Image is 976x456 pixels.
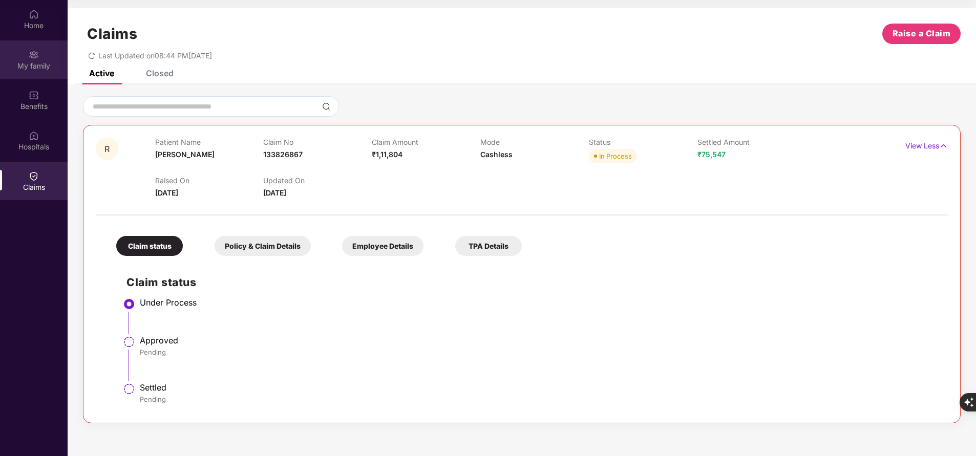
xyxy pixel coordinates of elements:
[155,150,215,159] span: [PERSON_NAME]
[263,188,286,197] span: [DATE]
[697,150,726,159] span: ₹75,547
[140,297,938,308] div: Under Process
[263,150,303,159] span: 133826867
[29,131,39,141] img: svg+xml;base64,PHN2ZyBpZD0iSG9zcGl0YWxzIiB4bWxucz0iaHR0cDovL3d3dy53My5vcmcvMjAwMC9zdmciIHdpZHRoPS...
[480,150,513,159] span: Cashless
[104,145,110,154] span: R
[882,24,961,44] button: Raise a Claim
[455,236,522,256] div: TPA Details
[342,236,423,256] div: Employee Details
[372,138,480,146] p: Claim Amount
[89,68,114,78] div: Active
[155,176,264,185] p: Raised On
[88,51,95,60] span: redo
[322,102,330,111] img: svg+xml;base64,PHN2ZyBpZD0iU2VhcmNoLTMyeDMyIiB4bWxucz0iaHR0cDovL3d3dy53My5vcmcvMjAwMC9zdmciIHdpZH...
[123,336,135,348] img: svg+xml;base64,PHN2ZyBpZD0iU3RlcC1QZW5kaW5nLTMyeDMyIiB4bWxucz0iaHR0cDovL3d3dy53My5vcmcvMjAwMC9zdm...
[599,151,632,161] div: In Process
[29,90,39,100] img: svg+xml;base64,PHN2ZyBpZD0iQmVuZWZpdHMiIHhtbG5zPSJodHRwOi8vd3d3LnczLm9yZy8yMDAwL3N2ZyIgd2lkdGg9Ij...
[155,138,264,146] p: Patient Name
[29,50,39,60] img: svg+xml;base64,PHN2ZyB3aWR0aD0iMjAiIGhlaWdodD0iMjAiIHZpZXdCb3g9IjAgMCAyMCAyMCIgZmlsbD0ibm9uZSIgeG...
[98,51,212,60] span: Last Updated on 08:44 PM[DATE]
[263,138,372,146] p: Claim No
[589,138,697,146] p: Status
[140,395,938,404] div: Pending
[480,138,589,146] p: Mode
[140,382,938,393] div: Settled
[263,176,372,185] p: Updated On
[939,140,948,151] img: svg+xml;base64,PHN2ZyB4bWxucz0iaHR0cDovL3d3dy53My5vcmcvMjAwMC9zdmciIHdpZHRoPSIxNyIgaGVpZ2h0PSIxNy...
[140,335,938,345] div: Approved
[905,138,948,151] p: View Less
[29,9,39,19] img: svg+xml;base64,PHN2ZyBpZD0iSG9tZSIgeG1sbnM9Imh0dHA6Ly93d3cudzMub3JnLzIwMDAvc3ZnIiB3aWR0aD0iMjAiIG...
[87,25,137,42] h1: Claims
[126,274,938,291] h2: Claim status
[140,348,938,357] div: Pending
[29,171,39,181] img: svg+xml;base64,PHN2ZyBpZD0iQ2xhaW0iIHhtbG5zPSJodHRwOi8vd3d3LnczLm9yZy8yMDAwL3N2ZyIgd2lkdGg9IjIwIi...
[123,383,135,395] img: svg+xml;base64,PHN2ZyBpZD0iU3RlcC1QZW5kaW5nLTMyeDMyIiB4bWxucz0iaHR0cDovL3d3dy53My5vcmcvMjAwMC9zdm...
[893,27,951,40] span: Raise a Claim
[123,298,135,310] img: svg+xml;base64,PHN2ZyBpZD0iU3RlcC1BY3RpdmUtMzJ4MzIiIHhtbG5zPSJodHRwOi8vd3d3LnczLm9yZy8yMDAwL3N2Zy...
[146,68,174,78] div: Closed
[215,236,311,256] div: Policy & Claim Details
[697,138,806,146] p: Settled Amount
[372,150,402,159] span: ₹1,11,804
[116,236,183,256] div: Claim status
[155,188,178,197] span: [DATE]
